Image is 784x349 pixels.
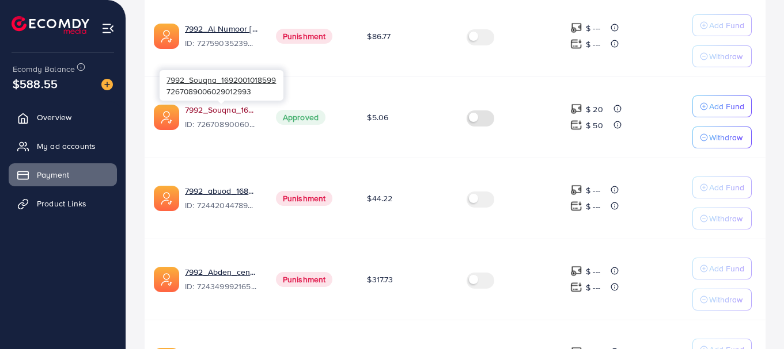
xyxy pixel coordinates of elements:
span: Punishment [276,29,333,44]
button: Withdraw [692,126,752,148]
span: 7992_Souqna_1692001018599 [166,74,276,85]
iframe: Chat [735,297,775,340]
img: ic-ads-acc.e4c84228.svg [154,24,179,49]
span: Product Links [37,198,86,209]
img: top-up amount [570,119,582,131]
span: $317.73 [367,274,393,285]
button: Withdraw [692,208,752,229]
span: Punishment [276,272,333,287]
img: top-up amount [570,281,582,293]
a: 7992_abuod_1686672796225 [185,185,257,197]
p: Add Fund [709,99,744,113]
span: Approved [276,110,325,125]
button: Add Fund [692,177,752,198]
p: Withdraw [709,131,743,144]
img: ic-ads-acc.e4c84228.svg [154,186,179,211]
p: Add Fund [709,181,744,194]
span: $588.55 [13,75,58,92]
a: 7992_Souqna_1692001018599 [185,104,257,116]
img: top-up amount [570,184,582,196]
a: 7992_Abden_center_1686508760443 [185,266,257,278]
p: $ --- [586,37,600,51]
div: <span class='underline'>7992_Al Numoor Iraq_1694053317983</span></br>7275903523991207938 [185,23,257,49]
p: $ --- [586,21,600,35]
span: ID: 7243499921658232833 [185,281,257,292]
p: $ --- [586,200,600,213]
img: menu [101,22,115,35]
span: ID: 7275903523991207938 [185,37,257,49]
a: 7992_Al Numoor [GEOGRAPHIC_DATA] [185,23,257,34]
p: Add Fund [709,262,744,275]
a: Payment [9,163,117,186]
img: top-up amount [570,103,582,115]
img: top-up amount [570,22,582,34]
img: logo [12,16,89,34]
span: Punishment [276,191,333,206]
span: $86.77 [367,30,391,42]
span: Ecomdy Balance [13,63,75,75]
a: Product Links [9,192,117,215]
div: 7267089006029012993 [160,70,283,101]
p: $ 20 [586,102,603,116]
span: Overview [37,112,71,123]
span: ID: 7244204478998626305 [185,200,257,211]
button: Withdraw [692,45,752,67]
img: top-up amount [570,200,582,212]
button: Add Fund [692,258,752,279]
span: ID: 7267089006029012993 [185,118,257,130]
div: <span class='underline'>7992_abuod_1686672796225</span></br>7244204478998626305 [185,185,257,212]
a: Overview [9,106,117,129]
a: My ad accounts [9,135,117,158]
span: $44.22 [367,193,392,204]
p: $ --- [586,264,600,278]
img: ic-ads-acc.e4c84228.svg [154,105,179,130]
img: ic-ads-acc.e4c84228.svg [154,267,179,292]
p: $ --- [586,281,600,294]
p: $ 50 [586,118,603,132]
span: My ad accounts [37,140,96,152]
button: Withdraw [692,289,752,310]
div: <span class='underline'>7992_Abden_center_1686508760443</span></br>7243499921658232833 [185,266,257,293]
p: Withdraw [709,293,743,306]
p: $ --- [586,183,600,197]
p: Withdraw [709,212,743,225]
img: image [101,79,113,90]
p: Add Fund [709,18,744,32]
img: top-up amount [570,265,582,277]
button: Add Fund [692,95,752,117]
p: Withdraw [709,49,743,63]
img: top-up amount [570,38,582,50]
span: Payment [37,169,69,181]
span: $5.06 [367,112,388,123]
button: Add Fund [692,14,752,36]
